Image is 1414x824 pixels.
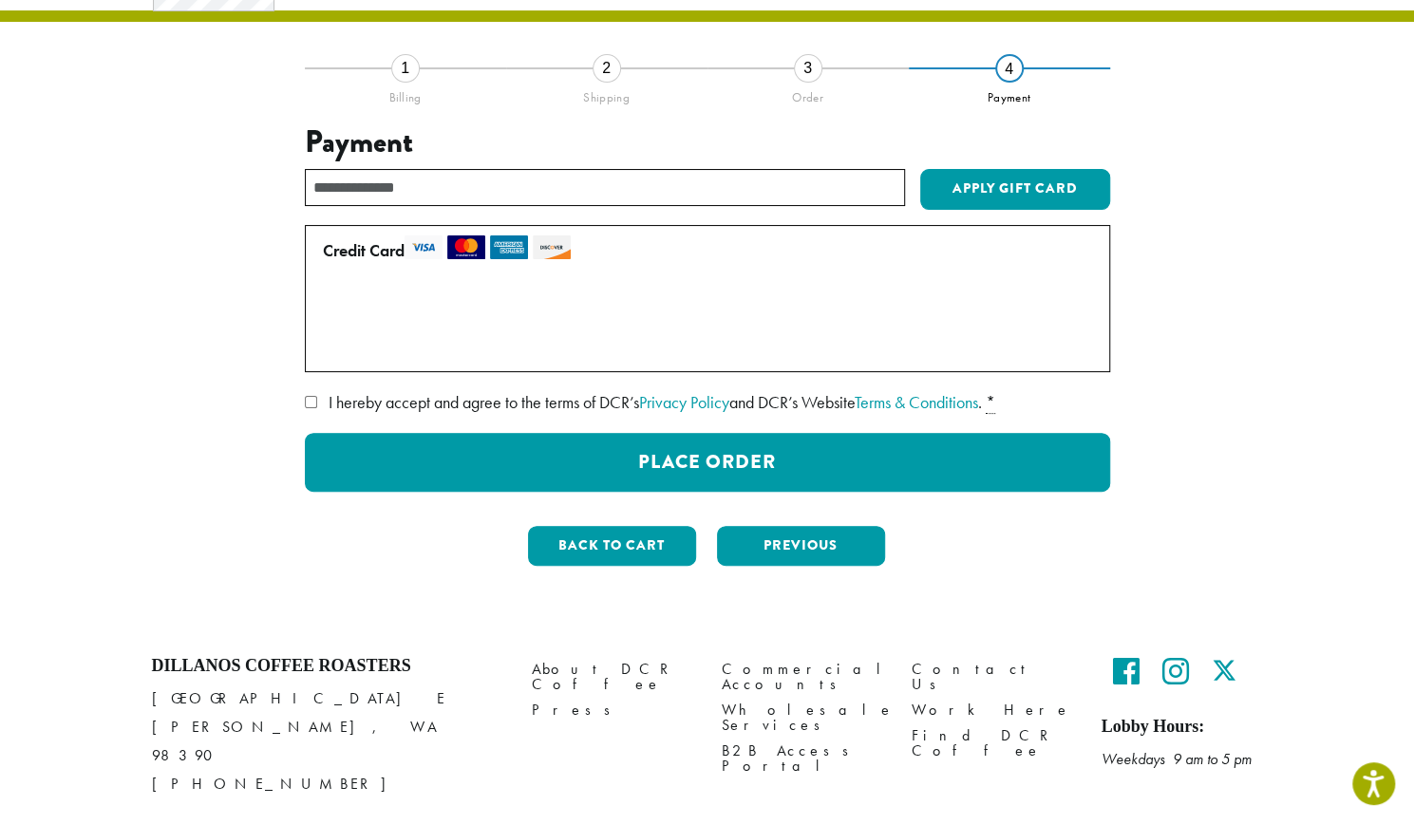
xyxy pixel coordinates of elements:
[722,697,883,738] a: Wholesale Services
[920,169,1110,211] button: Apply Gift Card
[1102,749,1252,769] em: Weekdays 9 am to 5 pm
[717,526,885,566] button: Previous
[722,656,883,697] a: Commercial Accounts
[391,54,420,83] div: 1
[528,526,696,566] button: Back to cart
[405,235,443,259] img: visa
[305,396,317,408] input: I hereby accept and agree to the terms of DCR’sPrivacy Policyand DCR’s WebsiteTerms & Conditions. *
[593,54,621,83] div: 2
[855,391,978,413] a: Terms & Conditions
[329,391,982,413] span: I hereby accept and agree to the terms of DCR’s and DCR’s Website .
[305,124,1110,160] h3: Payment
[912,656,1073,697] a: Contact Us
[305,83,506,105] div: Billing
[1102,717,1263,738] h5: Lobby Hours:
[909,83,1110,105] div: Payment
[305,433,1110,492] button: Place Order
[912,723,1073,764] a: Find DCR Coffee
[995,54,1024,83] div: 4
[323,235,1084,266] label: Credit Card
[506,83,707,105] div: Shipping
[986,391,995,414] abbr: required
[447,235,485,259] img: mastercard
[722,739,883,779] a: B2B Access Portal
[639,391,729,413] a: Privacy Policy
[152,656,503,677] h4: Dillanos Coffee Roasters
[533,235,571,259] img: discover
[490,235,528,259] img: amex
[152,684,503,798] p: [GEOGRAPHIC_DATA] E [PERSON_NAME], WA 98390 [PHONE_NUMBER]
[794,54,822,83] div: 3
[707,83,909,105] div: Order
[912,697,1073,722] a: Work Here
[532,656,693,697] a: About DCR Coffee
[532,697,693,722] a: Press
